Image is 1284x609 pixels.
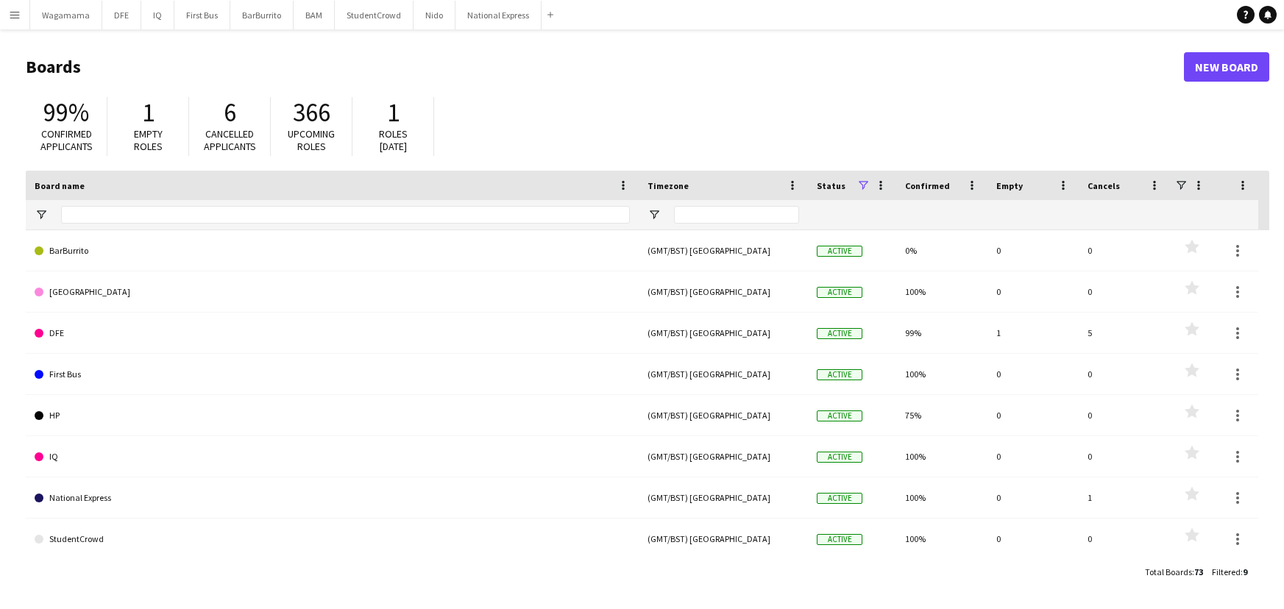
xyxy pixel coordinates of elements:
[639,477,808,518] div: (GMT/BST) [GEOGRAPHIC_DATA]
[1079,354,1170,394] div: 0
[817,369,862,380] span: Active
[1079,230,1170,271] div: 0
[817,287,862,298] span: Active
[896,271,987,312] div: 100%
[1079,477,1170,518] div: 1
[40,127,93,153] span: Confirmed applicants
[1145,566,1192,577] span: Total Boards
[224,96,236,129] span: 6
[896,230,987,271] div: 0%
[987,519,1079,559] div: 0
[905,180,950,191] span: Confirmed
[817,246,862,257] span: Active
[987,230,1079,271] div: 0
[35,208,48,221] button: Open Filter Menu
[987,477,1079,518] div: 0
[1079,436,1170,477] div: 0
[35,395,630,436] a: HP
[1212,566,1241,577] span: Filtered
[174,1,230,29] button: First Bus
[896,395,987,435] div: 75%
[141,1,174,29] button: IQ
[987,395,1079,435] div: 0
[102,1,141,29] button: DFE
[674,206,799,224] input: Timezone Filter Input
[35,180,85,191] span: Board name
[639,436,808,477] div: (GMT/BST) [GEOGRAPHIC_DATA]
[1243,566,1247,577] span: 9
[134,127,163,153] span: Empty roles
[987,271,1079,312] div: 0
[35,354,630,395] a: First Bus
[1079,519,1170,559] div: 0
[1212,558,1247,586] div: :
[35,519,630,560] a: StudentCrowd
[817,534,862,545] span: Active
[26,56,1184,78] h1: Boards
[142,96,155,129] span: 1
[896,354,987,394] div: 100%
[896,313,987,353] div: 99%
[817,328,862,339] span: Active
[1194,566,1203,577] span: 73
[1079,313,1170,353] div: 5
[896,436,987,477] div: 100%
[43,96,89,129] span: 99%
[35,230,630,271] a: BarBurrito
[648,180,689,191] span: Timezone
[230,1,294,29] button: BarBurrito
[293,96,330,129] span: 366
[204,127,256,153] span: Cancelled applicants
[387,96,400,129] span: 1
[639,230,808,271] div: (GMT/BST) [GEOGRAPHIC_DATA]
[817,493,862,504] span: Active
[30,1,102,29] button: Wagamama
[1088,180,1120,191] span: Cancels
[639,271,808,312] div: (GMT/BST) [GEOGRAPHIC_DATA]
[1145,558,1203,586] div: :
[817,452,862,463] span: Active
[648,208,661,221] button: Open Filter Menu
[639,313,808,353] div: (GMT/BST) [GEOGRAPHIC_DATA]
[61,206,630,224] input: Board name Filter Input
[35,313,630,354] a: DFE
[639,519,808,559] div: (GMT/BST) [GEOGRAPHIC_DATA]
[896,519,987,559] div: 100%
[987,354,1079,394] div: 0
[987,436,1079,477] div: 0
[639,354,808,394] div: (GMT/BST) [GEOGRAPHIC_DATA]
[35,436,630,477] a: IQ
[35,271,630,313] a: [GEOGRAPHIC_DATA]
[1184,52,1269,82] a: New Board
[335,1,414,29] button: StudentCrowd
[288,127,335,153] span: Upcoming roles
[987,313,1079,353] div: 1
[817,180,845,191] span: Status
[817,410,862,421] span: Active
[896,477,987,518] div: 100%
[1079,395,1170,435] div: 0
[1079,271,1170,312] div: 0
[35,477,630,519] a: National Express
[414,1,455,29] button: Nido
[996,180,1023,191] span: Empty
[379,127,408,153] span: Roles [DATE]
[455,1,542,29] button: National Express
[294,1,335,29] button: BAM
[639,395,808,435] div: (GMT/BST) [GEOGRAPHIC_DATA]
